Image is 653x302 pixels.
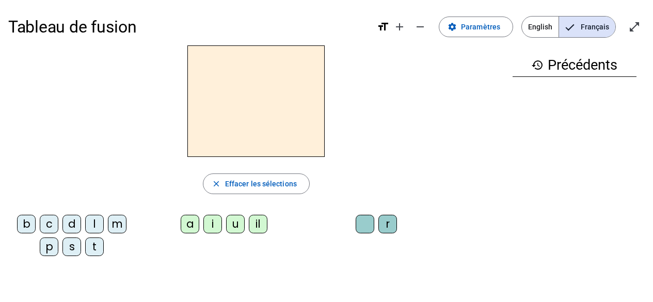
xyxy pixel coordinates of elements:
div: a [181,215,199,233]
div: s [62,237,81,256]
button: Paramètres [439,17,513,37]
div: u [226,215,245,233]
div: il [249,215,267,233]
mat-icon: format_size [377,21,389,33]
div: d [62,215,81,233]
button: Diminuer la taille de la police [410,17,431,37]
span: Français [559,17,615,37]
mat-icon: remove [414,21,426,33]
div: l [85,215,104,233]
mat-icon: close [212,179,221,188]
mat-icon: open_in_full [628,21,641,33]
h3: Précédents [513,54,636,77]
div: i [203,215,222,233]
div: t [85,237,104,256]
button: Entrer en plein écran [624,17,645,37]
mat-icon: history [531,59,544,71]
button: Effacer les sélections [203,173,310,194]
mat-button-toggle-group: Language selection [521,16,616,38]
span: Effacer les sélections [225,178,297,190]
div: p [40,237,58,256]
mat-icon: add [393,21,406,33]
span: English [522,17,559,37]
mat-icon: settings [448,22,457,31]
h1: Tableau de fusion [8,10,369,43]
button: Augmenter la taille de la police [389,17,410,37]
span: Paramètres [461,21,500,33]
div: r [378,215,397,233]
div: c [40,215,58,233]
div: b [17,215,36,233]
div: m [108,215,126,233]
